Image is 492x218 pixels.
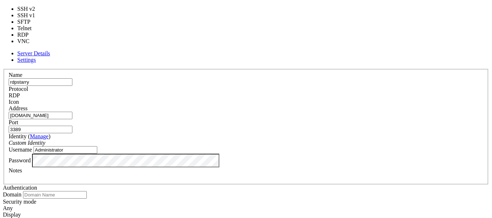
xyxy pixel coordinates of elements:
div: Custom Identity [9,140,483,146]
div: Any [3,205,489,212]
li: Telnet [17,25,43,32]
li: VNC [17,38,43,45]
a: Manage [30,133,49,139]
label: Password [9,157,31,163]
li: SSH v2 [17,6,43,12]
li: SFTP [17,19,43,25]
label: Notes [9,167,22,173]
a: Server Details [17,50,50,56]
span: ( ) [28,133,50,139]
input: Host Name or IP [9,112,72,119]
input: Login Username [33,146,97,154]
label: Username [9,147,32,153]
label: Domain [3,191,22,198]
span: Any [3,205,13,211]
label: Icon [9,99,19,105]
input: Port Number [9,126,72,133]
label: Display [3,212,21,218]
input: Domain Name [23,191,87,199]
label: Authentication [3,185,37,191]
a: Settings [17,57,36,63]
i: Custom Identity [9,140,45,146]
li: SSH v1 [17,12,43,19]
label: Protocol [9,86,28,92]
div: RDP [9,92,483,99]
label: Security mode [3,199,36,205]
li: RDP [17,32,43,38]
label: Identity [9,133,50,139]
input: Server Name [9,78,72,86]
span: RDP [9,92,20,98]
label: Address [9,105,27,111]
label: Name [9,72,22,78]
label: Port [9,119,18,125]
